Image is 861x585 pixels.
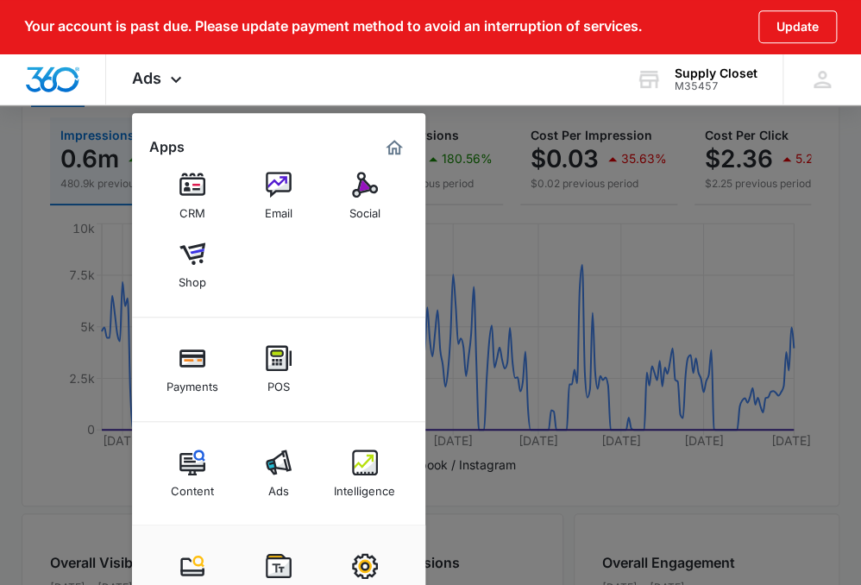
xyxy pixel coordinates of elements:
[179,267,206,289] div: Shop
[171,475,214,498] div: Content
[160,232,225,298] a: Shop
[380,134,408,161] a: Marketing 360® Dashboard
[675,80,757,92] div: account id
[132,69,161,87] span: Ads
[267,371,290,393] div: POS
[160,337,225,402] a: Payments
[334,475,395,498] div: Intelligence
[246,441,311,506] a: Ads
[24,18,642,35] p: Your account is past due. Please update payment method to avoid an interruption of services.
[149,139,185,155] h2: Apps
[349,198,380,220] div: Social
[675,66,757,80] div: account name
[106,53,212,104] div: Ads
[268,475,289,498] div: Ads
[758,10,837,43] button: Update
[332,163,398,229] a: Social
[332,441,398,506] a: Intelligence
[246,337,311,402] a: POS
[265,198,292,220] div: Email
[167,371,218,393] div: Payments
[179,198,205,220] div: CRM
[246,163,311,229] a: Email
[160,163,225,229] a: CRM
[160,441,225,506] a: Content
